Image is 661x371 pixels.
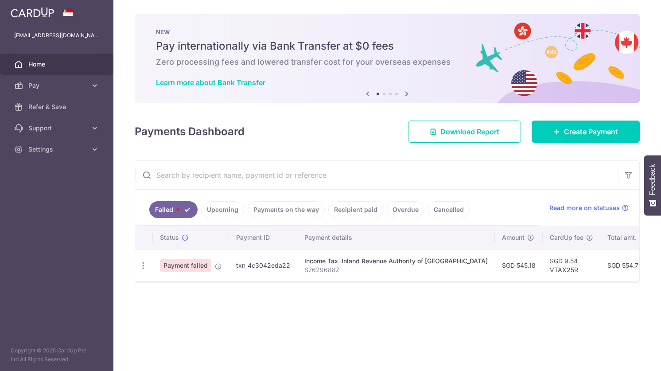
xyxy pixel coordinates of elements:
a: Read more on statuses [549,203,629,212]
input: Search by recipient name, payment id or reference [135,161,618,189]
span: Refer & Save [28,102,87,111]
th: Payment ID [229,226,297,249]
a: Upcoming [201,201,244,218]
span: Total amt. [607,233,637,242]
td: SGD 9.54 VTAX25R [543,249,600,281]
h4: Payments Dashboard [135,124,245,140]
td: SGD 554.72 [600,249,653,281]
span: Read more on statuses [549,203,620,212]
a: Recipient paid [328,201,383,218]
span: Home [28,60,87,69]
a: Cancelled [428,201,470,218]
p: [EMAIL_ADDRESS][DOMAIN_NAME] [14,31,99,40]
span: Settings [28,145,87,154]
span: Amount [502,233,525,242]
h5: Pay internationally via Bank Transfer at $0 fees [156,39,618,53]
a: Download Report [408,121,521,143]
a: Overdue [387,201,424,218]
a: Learn more about Bank Transfer [156,78,265,87]
span: Download Report [440,126,499,137]
a: Failed [149,201,198,218]
span: Status [160,233,179,242]
span: Support [28,124,87,133]
span: Feedback [649,164,657,195]
th: Payment details [297,226,495,249]
h6: Zero processing fees and lowered transfer cost for your overseas expenses [156,57,618,67]
img: Bank transfer banner [135,14,640,103]
a: Payments on the way [248,201,325,218]
p: S7629688Z [304,266,488,274]
button: Feedback - Show survey [644,155,661,215]
div: Income Tax. Inland Revenue Authority of [GEOGRAPHIC_DATA] [304,257,488,266]
span: Pay [28,81,87,90]
a: Create Payment [532,121,640,143]
span: Payment failed [160,259,211,272]
td: txn_4c3042eda22 [229,249,297,281]
td: SGD 545.18 [495,249,543,281]
p: NEW [156,28,618,35]
span: Create Payment [564,126,618,137]
span: CardUp fee [550,233,583,242]
img: CardUp [11,7,54,18]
